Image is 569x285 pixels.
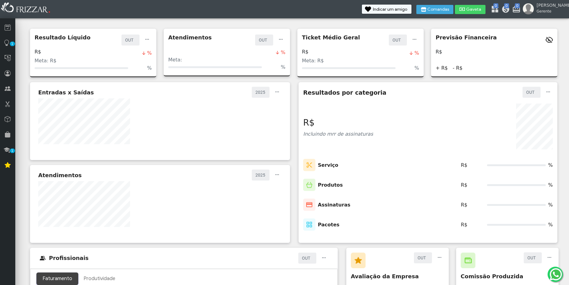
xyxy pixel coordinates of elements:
[461,181,467,189] span: R$
[493,3,498,8] span: 0
[427,7,449,12] span: Comandas
[318,221,340,228] p: Pacotes
[143,35,152,45] button: ui-button
[548,201,553,209] span: %
[504,3,509,8] span: 0
[436,49,442,55] h4: R$
[373,7,407,12] span: Indicar um amigo
[258,36,270,44] label: OUT
[461,272,554,280] p: Comissão Produzida
[79,273,120,284] a: Produtividade
[303,89,386,96] h5: Resultados por categoria
[461,221,467,228] span: R$
[436,33,497,42] p: Previsão Financeira
[125,36,136,44] label: OUT
[455,5,485,14] button: Gaveta
[548,221,553,228] span: %
[303,131,373,137] span: Incluindo mrr de assinaturas
[273,170,282,180] button: ui-button
[303,118,373,128] h3: R$
[302,49,308,55] h4: R$
[318,181,343,189] p: Produtos
[466,7,481,12] span: Gaveta
[318,201,350,209] p: Assinaturas
[537,9,564,14] span: Gerente
[544,87,553,97] button: ui-button
[526,89,537,96] label: OUT
[548,162,553,169] span: %
[302,33,360,42] p: Ticket Médio Geral
[303,159,315,171] img: Icone de Serviços
[417,254,429,261] label: OUT
[168,33,212,42] p: Atendimentos
[10,148,15,153] span: 1
[38,172,82,179] h5: Atendimentos
[147,64,152,72] span: %
[415,64,419,72] span: %
[515,3,520,8] span: 0
[415,49,419,57] span: %
[512,5,518,16] a: 0
[416,5,453,14] button: Comandas
[303,199,315,211] img: Icone de Assinaturas
[303,179,315,191] img: Icone de Produtos
[303,218,315,231] img: Icones de Pacotes
[147,49,152,57] span: %
[318,162,338,169] p: Serviço
[545,252,554,263] button: ui-button
[527,254,539,261] label: OUT
[549,267,563,282] img: whatsapp.png
[302,58,324,64] span: Meta: R$
[255,171,266,179] label: 2025
[281,49,285,56] span: %
[548,181,553,189] span: %
[461,252,475,268] img: Icone de Carteira
[461,201,467,209] span: R$
[491,5,497,16] a: 0
[351,252,366,268] img: Icone de Estrela
[255,89,266,96] label: 2025
[319,253,329,263] button: ui-button
[276,35,285,45] button: ui-button
[35,33,91,42] p: Resultado Líquido
[436,64,448,72] span: + R$
[49,255,89,261] h5: Profissionais
[301,254,313,262] label: OUT
[35,49,41,55] h4: R$
[35,58,57,64] span: Meta: R$
[168,57,182,63] span: Meta:
[273,87,282,97] button: ui-button
[501,5,508,16] a: 0
[281,64,285,71] span: %
[523,3,566,14] a: [PERSON_NAME] Gerente
[39,255,46,261] img: Icone de Pessoas
[38,89,94,96] h5: Entradas x Saídas
[537,2,564,9] span: [PERSON_NAME]
[410,35,419,45] button: ui-button
[392,36,404,44] label: OUT
[362,5,411,14] button: Indicar um amigo
[10,42,15,46] span: 1
[435,252,444,263] button: ui-button
[351,272,444,280] p: Avaliação da Empresa
[461,162,467,169] span: R$
[38,273,76,284] a: Faturamento
[453,64,463,72] span: - R$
